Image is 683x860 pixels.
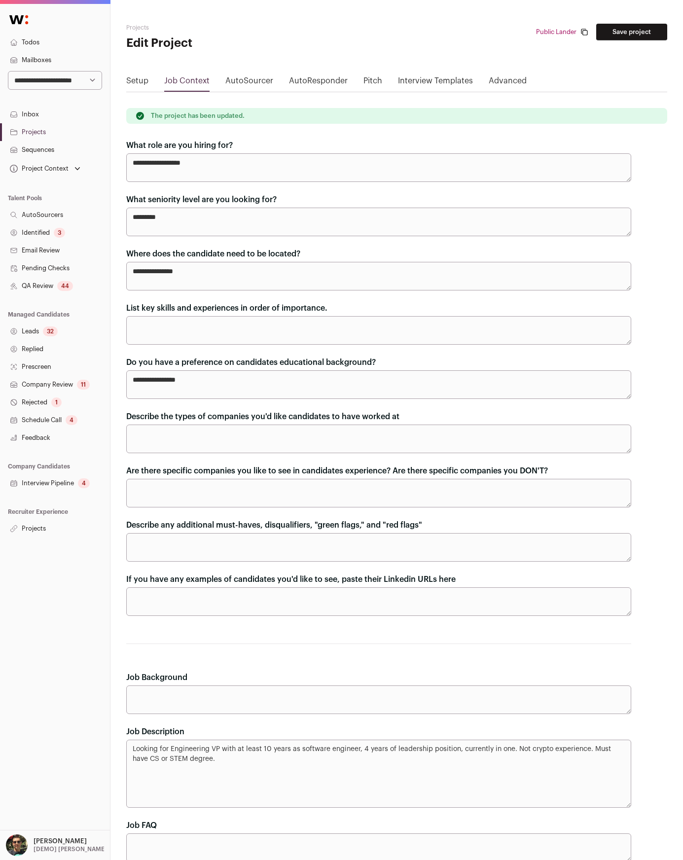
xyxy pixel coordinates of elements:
label: Are there specific companies you like to see in candidates experience? Are there specific compani... [126,465,548,477]
p: The project has been updated. [151,112,245,120]
textarea: Looking for Engineering VP with at least 10 years as software engineer, 4 years of leadership pos... [126,740,631,808]
div: Project Context [8,165,69,173]
a: Public Lander [536,28,576,36]
div: 44 [57,281,73,291]
label: Job Description [126,726,184,738]
div: 4 [78,478,90,488]
h2: Projects [126,24,307,32]
div: 32 [43,326,58,336]
label: Job FAQ [126,820,157,831]
label: What role are you hiring for? [126,140,233,151]
label: If you have any examples of candidates you'd like to see, paste their Linkedin URLs here [126,573,456,585]
label: Describe the types of companies you'd like candidates to have worked at [126,411,399,423]
label: Do you have a preference on candidates educational background? [126,357,376,368]
img: Wellfound [4,10,34,30]
button: Open dropdown [8,162,82,176]
label: Where does the candidate need to be located? [126,248,300,260]
a: Setup [126,75,148,91]
p: [DEMO] [PERSON_NAME] [34,845,107,853]
a: Job Context [164,75,210,91]
a: Pitch [363,75,382,91]
div: 11 [77,380,90,390]
label: Job Background [126,672,187,683]
label: Describe any additional must-haves, disqualifiers, "green flags," and "red flags" [126,519,422,531]
div: 3 [54,228,65,238]
img: 8429747-medium_jpg [6,834,28,856]
h1: Edit Project [126,36,307,51]
div: 4 [66,415,77,425]
div: 1 [51,397,62,407]
label: List key skills and experiences in order of importance. [126,302,327,314]
a: AutoResponder [289,75,348,91]
p: [PERSON_NAME] [34,837,87,845]
a: Interview Templates [398,75,473,91]
button: Save project [596,24,667,40]
a: AutoSourcer [225,75,273,91]
label: What seniority level are you looking for? [126,194,277,206]
button: Open dropdown [4,834,106,856]
a: Advanced [489,75,527,91]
